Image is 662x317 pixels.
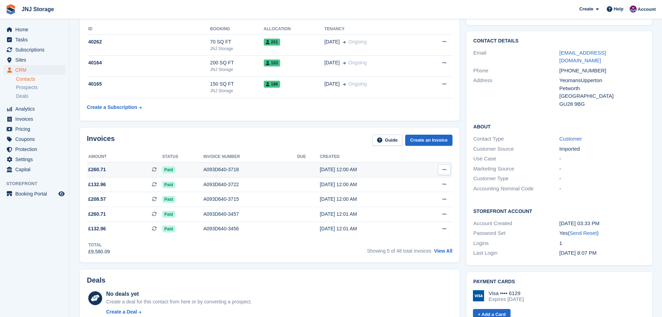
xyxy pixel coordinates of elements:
div: Customer Source [473,145,559,153]
div: YeomansUpperton [559,77,645,85]
span: £132.96 [88,225,106,232]
a: Prospects [16,84,66,91]
div: Customer Type [473,175,559,183]
div: JNJ Storage [210,66,264,73]
span: Storefront [6,180,69,187]
span: £132.96 [88,181,106,188]
th: Status [162,151,203,163]
span: Settings [15,154,57,164]
img: Jonathan Scrase [630,6,637,13]
span: Paid [162,225,175,232]
div: A093D640-3718 [203,166,297,173]
div: GU28 9BG [559,100,645,108]
span: CRM [15,65,57,75]
span: Subscriptions [15,45,57,55]
div: [DATE] 12:00 AM [320,166,415,173]
div: Phone [473,67,559,75]
th: Invoice number [203,151,297,163]
span: Ongoing [349,81,367,87]
div: - [559,155,645,163]
th: Due [297,151,320,163]
h2: Payment cards [473,279,645,285]
span: Invoices [15,114,57,124]
th: Created [320,151,415,163]
span: Create [579,6,593,13]
div: Yes [559,229,645,237]
span: Prospects [16,84,38,91]
div: 40164 [87,59,210,66]
span: Paid [162,196,175,203]
div: - [559,165,645,173]
div: [GEOGRAPHIC_DATA] [559,92,645,100]
div: [DATE] 12:00 AM [320,196,415,203]
div: Expires [DATE] [489,296,524,302]
div: Create a Deal [106,308,137,316]
a: menu [3,25,66,34]
div: - [559,175,645,183]
a: menu [3,124,66,134]
div: [DATE] 12:01 AM [320,225,415,232]
img: stora-icon-8386f47178a22dfd0bd8f6a31ec36ba5ce8667c1dd55bd0f319d3a0aa187defe.svg [6,4,16,15]
a: menu [3,165,66,174]
div: £9,580.09 [88,248,110,255]
span: [DATE] [324,59,340,66]
span: Account [638,6,656,13]
th: Amount [87,151,162,163]
span: [DATE] [324,80,340,88]
span: £208.57 [88,196,106,203]
div: [DATE] 12:00 AM [320,181,415,188]
a: menu [3,65,66,75]
span: Paid [162,211,175,218]
div: Account Created [473,220,559,228]
span: £260.71 [88,211,106,218]
time: 2024-05-09 19:07:28 UTC [559,250,597,256]
th: Tenancy [324,24,419,35]
a: menu [3,55,66,65]
a: Create a Deal [106,308,252,316]
a: menu [3,35,66,45]
div: 40262 [87,38,210,46]
div: Accounting Nominal Code [473,185,559,193]
div: 150 SQ FT [210,80,264,88]
div: Logins [473,239,559,247]
div: A093D640-3457 [203,211,297,218]
span: Ongoing [349,39,367,45]
div: Create a Subscription [87,104,137,111]
a: menu [3,45,66,55]
a: Guide [372,135,403,146]
div: 1 [559,239,645,247]
a: menu [3,134,66,144]
span: ( ) [568,230,598,236]
div: No deals yet [106,290,252,298]
h2: Contact Details [473,38,645,44]
span: Deals [16,93,28,100]
span: Ongoing [349,60,367,65]
div: [PHONE_NUMBER] [559,67,645,75]
div: A093D640-3722 [203,181,297,188]
span: Booking Portal [15,189,57,199]
a: Send Reset [570,230,597,236]
span: Sites [15,55,57,65]
a: menu [3,154,66,164]
div: A093D640-3456 [203,225,297,232]
div: Create a deal for this contact from here or by converting a prospect. [106,298,252,306]
span: Analytics [15,104,57,114]
div: Marketing Source [473,165,559,173]
span: Paid [162,181,175,188]
div: JNJ Storage [210,46,264,52]
img: Visa Logo [473,290,484,301]
div: Password Set [473,229,559,237]
span: Capital [15,165,57,174]
a: [EMAIL_ADDRESS][DOMAIN_NAME] [559,50,606,64]
span: 103 [264,60,280,66]
a: menu [3,144,66,154]
div: Contact Type [473,135,559,143]
div: Imported [559,145,645,153]
a: menu [3,189,66,199]
th: Allocation [264,24,325,35]
span: Protection [15,144,57,154]
div: 40165 [87,80,210,88]
th: Booking [210,24,264,35]
div: [DATE] 12:01 AM [320,211,415,218]
span: 186 [264,81,280,88]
